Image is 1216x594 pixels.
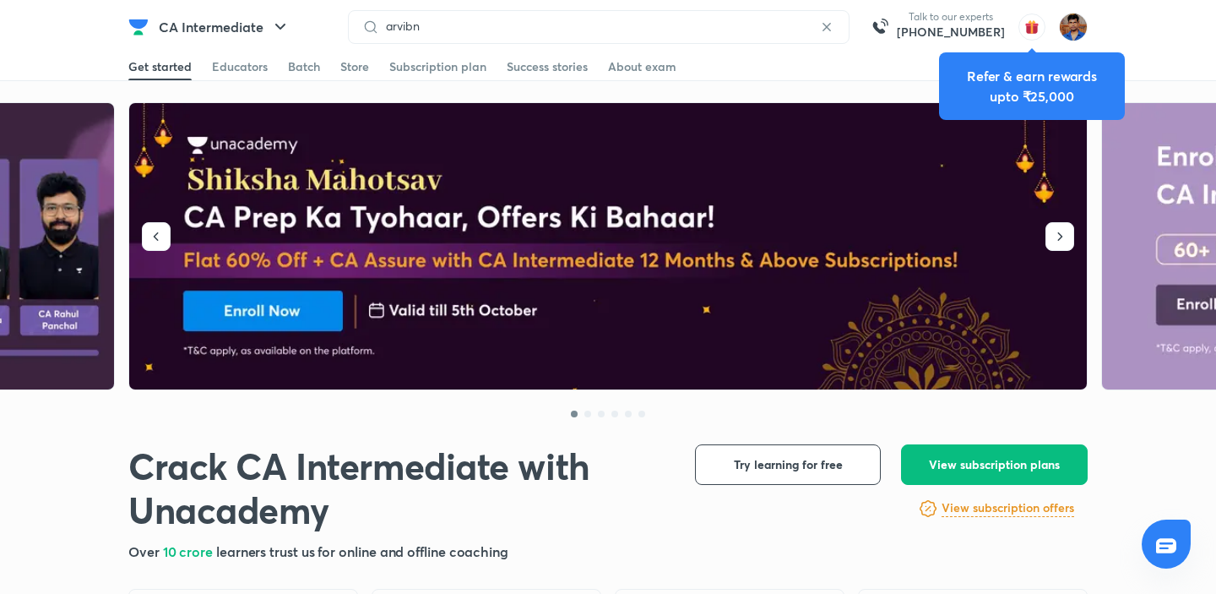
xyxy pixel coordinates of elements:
[897,24,1005,41] a: [PHONE_NUMBER]
[128,444,668,532] h1: Crack CA Intermediate with Unacademy
[507,58,588,75] div: Success stories
[953,66,1111,106] div: Refer & earn rewards upto ₹25,000
[163,542,216,560] span: 10 crore
[212,53,268,80] a: Educators
[288,53,320,80] a: Batch
[340,53,369,80] a: Store
[507,53,588,80] a: Success stories
[212,58,268,75] div: Educators
[608,53,676,80] a: About exam
[216,542,508,560] span: learners trust us for online and offline coaching
[1018,14,1045,41] img: avatar
[379,19,818,33] input: Search courses, test series and educators
[128,58,192,75] div: Get started
[863,10,897,44] img: call-us
[389,53,486,80] a: Subscription plan
[608,58,676,75] div: About exam
[128,17,149,37] img: Company Logo
[149,10,301,44] button: CA Intermediate
[897,10,1005,24] p: Talk to our experts
[288,58,320,75] div: Batch
[340,58,369,75] div: Store
[389,58,486,75] div: Subscription plan
[942,499,1074,517] h6: View subscription offers
[695,444,881,485] button: Try learning for free
[929,456,1060,473] span: View subscription plans
[128,53,192,80] a: Get started
[942,499,1074,519] a: View subscription offers
[128,542,163,560] span: Over
[901,444,1088,485] button: View subscription plans
[734,456,843,473] span: Try learning for free
[1059,13,1088,41] img: Chandra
